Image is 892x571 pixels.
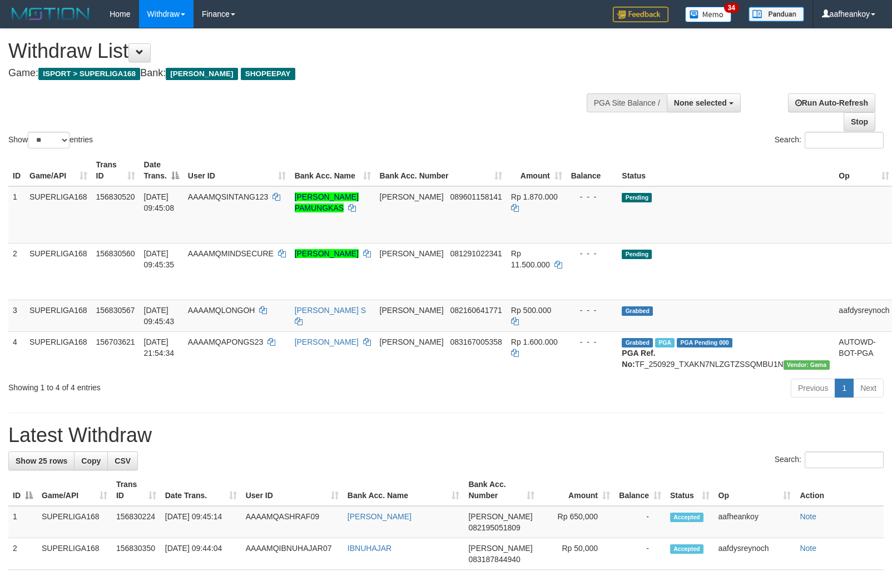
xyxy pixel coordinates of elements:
[184,155,290,186] th: User ID: activate to sort column ascending
[714,538,796,570] td: aafdysreynoch
[96,249,135,258] span: 156830560
[25,331,92,374] td: SUPERLIGA168
[617,331,834,374] td: TF_250929_TXAKN7NLZGTZSSQMBU1N
[348,512,412,521] a: [PERSON_NAME]
[450,337,502,346] span: Copy 083167005358 to clipboard
[775,132,884,148] label: Search:
[188,249,274,258] span: AAAAMQMINDSECURE
[450,249,502,258] span: Copy 081291022341 to clipboard
[571,305,613,316] div: - - -
[140,155,184,186] th: Date Trans.: activate to sort column descending
[613,7,668,22] img: Feedback.jpg
[617,155,834,186] th: Status
[144,337,175,358] span: [DATE] 21:54:34
[567,155,618,186] th: Balance
[615,538,666,570] td: -
[622,306,653,316] span: Grabbed
[8,474,37,506] th: ID: activate to sort column descending
[25,300,92,331] td: SUPERLIGA168
[28,132,70,148] select: Showentries
[670,544,703,554] span: Accepted
[791,379,835,398] a: Previous
[295,192,359,212] a: [PERSON_NAME] PAMUNGKAS
[539,538,615,570] td: Rp 50,000
[622,349,655,369] b: PGA Ref. No:
[8,331,25,374] td: 4
[468,523,520,532] span: Copy 082195051809 to clipboard
[144,249,175,269] span: [DATE] 09:45:35
[714,474,796,506] th: Op: activate to sort column ascending
[343,474,464,506] th: Bank Acc. Name: activate to sort column ascending
[241,474,343,506] th: User ID: activate to sort column ascending
[464,474,539,506] th: Bank Acc. Number: activate to sort column ascending
[800,512,816,521] a: Note
[166,68,237,80] span: [PERSON_NAME]
[468,512,532,521] span: [PERSON_NAME]
[674,98,727,107] span: None selected
[161,474,241,506] th: Date Trans.: activate to sort column ascending
[81,456,101,465] span: Copy
[25,243,92,300] td: SUPERLIGA168
[144,192,175,212] span: [DATE] 09:45:08
[188,306,255,315] span: AAAAMQLONGOH
[450,192,502,201] span: Copy 089601158141 to clipboard
[8,300,25,331] td: 3
[749,7,804,22] img: panduan.png
[161,538,241,570] td: [DATE] 09:44:04
[714,506,796,538] td: aafheankoy
[8,68,583,79] h4: Game: Bank:
[295,306,366,315] a: [PERSON_NAME] S
[8,451,75,470] a: Show 25 rows
[724,3,739,13] span: 34
[539,474,615,506] th: Amount: activate to sort column ascending
[144,306,175,326] span: [DATE] 09:45:43
[8,378,363,393] div: Showing 1 to 4 of 4 entries
[677,338,732,347] span: PGA Pending
[844,112,875,131] a: Stop
[450,306,502,315] span: Copy 082160641771 to clipboard
[348,544,392,553] a: IBNUHAJAR
[25,186,92,244] td: SUPERLIGA168
[615,474,666,506] th: Balance: activate to sort column ascending
[107,451,138,470] a: CSV
[511,306,551,315] span: Rp 500.000
[241,506,343,538] td: AAAAMQASHRAF09
[241,68,295,80] span: SHOPEEPAY
[92,155,140,186] th: Trans ID: activate to sort column ascending
[8,155,25,186] th: ID
[16,456,67,465] span: Show 25 rows
[25,155,92,186] th: Game/API: activate to sort column ascending
[622,193,652,202] span: Pending
[795,474,884,506] th: Action
[8,538,37,570] td: 2
[188,337,263,346] span: AAAAMQAPONGS23
[115,456,131,465] span: CSV
[380,192,444,201] span: [PERSON_NAME]
[380,306,444,315] span: [PERSON_NAME]
[241,538,343,570] td: AAAAMQIBNUHAJAR07
[835,379,854,398] a: 1
[375,155,507,186] th: Bank Acc. Number: activate to sort column ascending
[8,132,93,148] label: Show entries
[571,191,613,202] div: - - -
[380,249,444,258] span: [PERSON_NAME]
[8,6,93,22] img: MOTION_logo.png
[622,338,653,347] span: Grabbed
[380,337,444,346] span: [PERSON_NAME]
[468,555,520,564] span: Copy 083187844940 to clipboard
[295,337,359,346] a: [PERSON_NAME]
[96,192,135,201] span: 156830520
[290,155,375,186] th: Bank Acc. Name: activate to sort column ascending
[38,68,140,80] span: ISPORT > SUPERLIGA168
[615,506,666,538] td: -
[8,243,25,300] td: 2
[96,337,135,346] span: 156703621
[507,155,567,186] th: Amount: activate to sort column ascending
[853,379,884,398] a: Next
[37,506,112,538] td: SUPERLIGA168
[112,474,161,506] th: Trans ID: activate to sort column ascending
[655,338,675,347] span: Marked by aafchhiseyha
[571,248,613,259] div: - - -
[666,474,714,506] th: Status: activate to sort column ascending
[112,506,161,538] td: 156830224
